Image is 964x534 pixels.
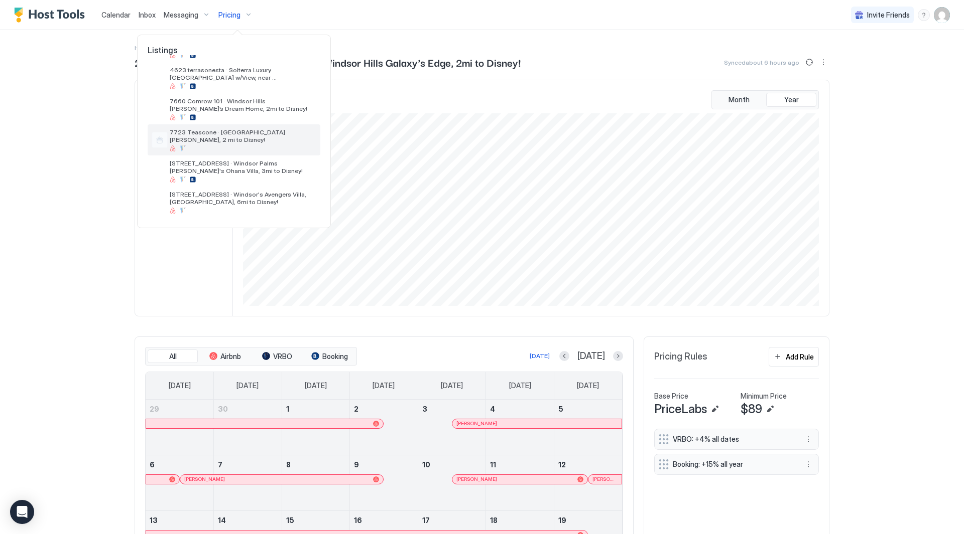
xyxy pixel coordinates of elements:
[170,66,316,81] span: 4623 terrasonesta · Solterra Luxury [GEOGRAPHIC_DATA] w/View, near [GEOGRAPHIC_DATA]!
[138,45,330,55] span: Listings
[10,500,34,524] div: Open Intercom Messenger
[152,101,168,117] div: listing image
[170,191,316,206] span: [STREET_ADDRESS] · Windsor's Avengers Villa, [GEOGRAPHIC_DATA], 6mi to Disney!
[170,159,316,174] span: [STREET_ADDRESS] · Windsor Palms [PERSON_NAME]'s Ohana Villa, 3mi to Disney!
[170,128,316,143] span: 7723 Teascone · [GEOGRAPHIC_DATA][PERSON_NAME], 2 mi to Disney!
[152,70,168,86] div: listing image
[152,194,168,210] div: listing image
[170,97,316,112] span: 7660 Comrow 101 · Windsor Hills [PERSON_NAME]’s Dream Home, 2mi to Disney!
[152,163,168,179] div: listing image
